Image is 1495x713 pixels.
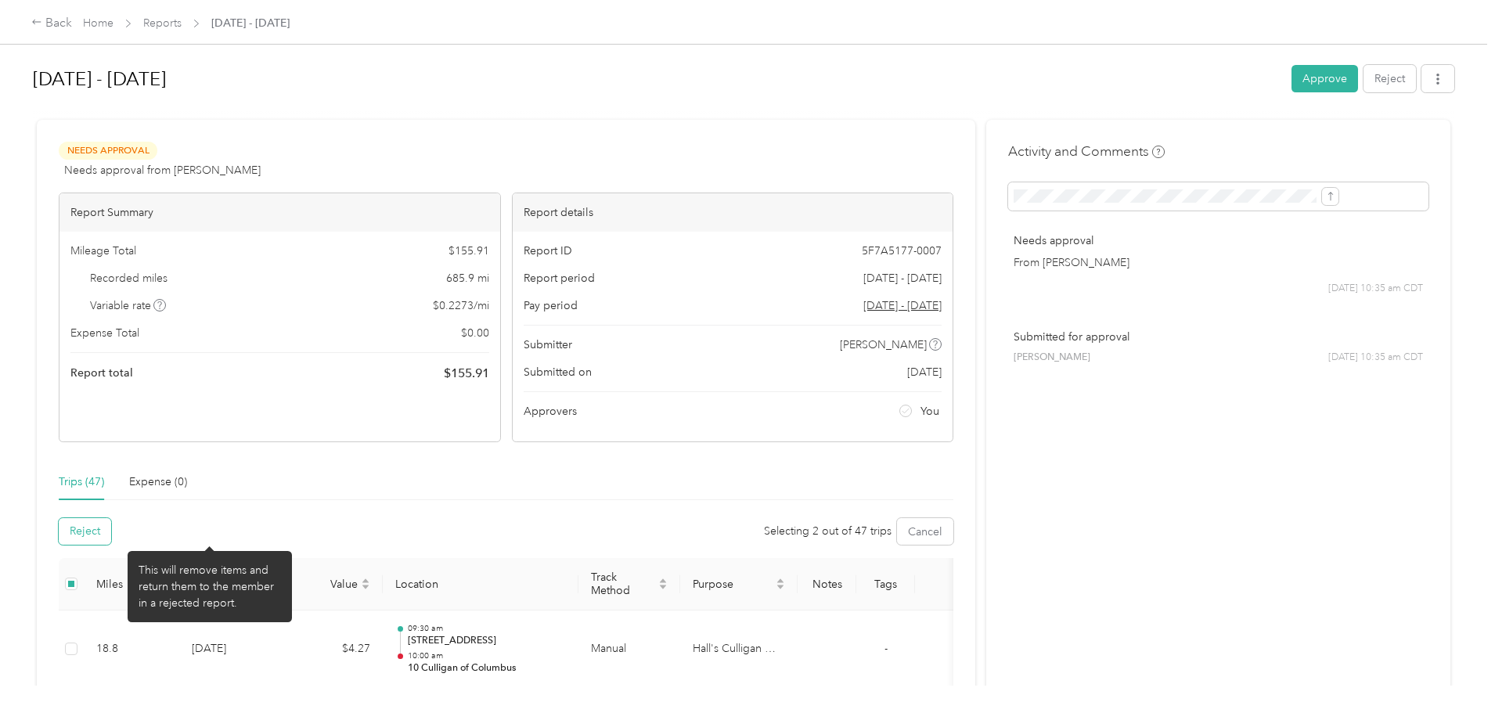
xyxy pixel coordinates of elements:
[301,578,358,591] span: Value
[408,661,566,675] p: 10 Culligan of Columbus
[524,297,578,314] span: Pay period
[70,243,136,259] span: Mileage Total
[578,558,680,610] th: Track Method
[897,518,953,545] button: Cancel
[33,60,1281,98] h1: Aug 1 - 31, 2025
[64,162,261,178] span: Needs approval from [PERSON_NAME]
[863,297,942,314] span: Go to pay period
[1008,142,1165,161] h4: Activity and Comments
[884,642,888,655] span: -
[513,193,953,232] div: Report details
[524,270,595,286] span: Report period
[524,243,572,259] span: Report ID
[1014,329,1423,345] p: Submitted for approval
[70,325,139,341] span: Expense Total
[840,337,927,353] span: [PERSON_NAME]
[1364,65,1416,92] button: Reject
[59,193,500,232] div: Report Summary
[96,578,154,591] span: Miles
[798,558,856,610] th: Notes
[179,610,289,689] td: [DATE]
[59,474,104,491] div: Trips (47)
[31,14,72,33] div: Back
[408,623,566,634] p: 09:30 am
[524,337,572,353] span: Submitter
[776,576,785,585] span: caret-up
[129,474,187,491] div: Expense (0)
[1014,351,1090,365] span: [PERSON_NAME]
[1328,351,1423,365] span: [DATE] 10:35 am CDT
[680,558,798,610] th: Purpose
[693,578,773,591] span: Purpose
[591,571,655,597] span: Track Method
[408,650,566,661] p: 10:00 am
[84,558,179,610] th: Miles
[1014,232,1423,249] p: Needs approval
[862,243,942,259] span: 5F7A5177-0007
[211,15,290,31] span: [DATE] - [DATE]
[289,610,383,689] td: $4.27
[461,325,489,341] span: $ 0.00
[143,16,182,30] a: Reports
[83,16,113,30] a: Home
[289,558,383,610] th: Value
[1291,65,1358,92] button: Approve
[764,523,892,540] div: Selecting 2 out of 47 trips
[1328,282,1423,296] span: [DATE] 10:35 am CDT
[776,582,785,592] span: caret-down
[383,558,578,610] th: Location
[1407,625,1495,713] iframe: Everlance-gr Chat Button Frame
[680,610,798,689] td: Hall's Culligan Water
[90,270,168,286] span: Recorded miles
[444,364,489,383] span: $ 155.91
[361,576,370,585] span: caret-up
[59,518,111,545] button: Reject
[59,142,157,160] span: Needs Approval
[863,270,942,286] span: [DATE] - [DATE]
[448,243,489,259] span: $ 155.91
[907,364,942,380] span: [DATE]
[658,582,668,592] span: caret-down
[84,610,179,689] td: 18.8
[920,403,939,420] span: You
[90,297,167,314] span: Variable rate
[524,364,592,380] span: Submitted on
[658,576,668,585] span: caret-up
[1014,254,1423,271] p: From [PERSON_NAME]
[408,634,566,648] p: [STREET_ADDRESS]
[578,610,680,689] td: Manual
[524,403,577,420] span: Approvers
[433,297,489,314] span: $ 0.2273 / mi
[856,558,915,610] th: Tags
[361,582,370,592] span: caret-down
[70,365,133,381] span: Report total
[139,562,281,611] div: This will remove items and return them to the member in a rejected report.
[446,270,489,286] span: 685.9 mi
